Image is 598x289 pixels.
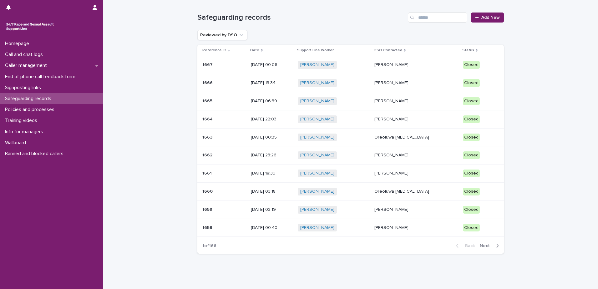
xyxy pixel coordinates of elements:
p: [DATE] 13:34 [251,80,292,86]
p: [PERSON_NAME] [374,117,458,122]
div: Closed [463,188,480,195]
tr: 16601660 [DATE] 03:18[PERSON_NAME] Oreoluwa [MEDICAL_DATA]Closed [197,182,504,200]
p: [DATE] 03:18 [251,189,292,194]
p: [PERSON_NAME] [374,225,458,231]
p: End of phone call feedback form [3,74,80,80]
tr: 16641664 [DATE] 22:03[PERSON_NAME] [PERSON_NAME]Closed [197,110,504,128]
p: 1666 [202,79,214,86]
p: [PERSON_NAME] [374,99,458,104]
p: [DATE] 06:39 [251,99,292,104]
p: Support Line Worker [297,47,334,54]
a: [PERSON_NAME] [300,62,334,68]
span: Back [461,244,475,248]
p: [DATE] 00:40 [251,225,292,231]
p: Oreoluwa [MEDICAL_DATA] [374,135,458,140]
p: 1662 [202,151,214,158]
p: [PERSON_NAME] [374,171,458,176]
p: Signposting links [3,85,46,91]
p: 1667 [202,61,214,68]
p: Safeguarding records [3,96,56,102]
h1: Safeguarding records [197,13,405,22]
p: Reference ID [202,47,226,54]
p: 1664 [202,115,214,122]
p: 1661 [202,170,213,176]
tr: 16661666 [DATE] 13:34[PERSON_NAME] [PERSON_NAME]Closed [197,74,504,92]
p: 1659 [202,206,214,212]
a: Add New [471,13,504,23]
tr: 16591659 [DATE] 02:19[PERSON_NAME] [PERSON_NAME]Closed [197,200,504,219]
p: [DATE] 23:26 [251,153,292,158]
button: Next [477,243,504,249]
div: Closed [463,224,480,232]
p: Status [462,47,474,54]
input: Search [408,13,467,23]
p: Info for managers [3,129,48,135]
a: [PERSON_NAME] [300,171,334,176]
tr: 16671667 [DATE] 00:06[PERSON_NAME] [PERSON_NAME]Closed [197,56,504,74]
p: 1660 [202,188,214,194]
img: rhQMoQhaT3yELyF149Cw [5,20,55,33]
tr: 16631663 [DATE] 00:35[PERSON_NAME] Oreoluwa [MEDICAL_DATA]Closed [197,128,504,146]
a: [PERSON_NAME] [300,80,334,86]
tr: 16621662 [DATE] 23:26[PERSON_NAME] [PERSON_NAME]Closed [197,146,504,165]
p: Policies and processes [3,107,59,113]
p: [DATE] 18:39 [251,171,292,176]
p: [DATE] 00:06 [251,62,292,68]
a: [PERSON_NAME] [300,135,334,140]
p: 1 of 166 [197,238,221,254]
p: [PERSON_NAME] [374,207,458,212]
div: Closed [463,61,480,69]
p: DSO Contacted [374,47,402,54]
button: Back [451,243,477,249]
p: Homepage [3,41,34,47]
p: [PERSON_NAME] [374,80,458,86]
p: Caller management [3,63,52,68]
p: Date [250,47,259,54]
a: [PERSON_NAME] [300,99,334,104]
p: Wallboard [3,140,31,146]
div: Closed [463,151,480,159]
a: [PERSON_NAME] [300,225,334,231]
div: Closed [463,206,480,214]
div: Closed [463,115,480,123]
div: Closed [463,134,480,141]
a: [PERSON_NAME] [300,117,334,122]
tr: 16611661 [DATE] 18:39[PERSON_NAME] [PERSON_NAME]Closed [197,165,504,183]
p: [DATE] 22:03 [251,117,292,122]
p: [DATE] 00:35 [251,135,292,140]
a: [PERSON_NAME] [300,207,334,212]
p: [PERSON_NAME] [374,153,458,158]
tr: 16581658 [DATE] 00:40[PERSON_NAME] [PERSON_NAME]Closed [197,219,504,237]
button: Reviewed by DSO [197,30,247,40]
a: [PERSON_NAME] [300,189,334,194]
p: 1663 [202,134,214,140]
div: Closed [463,97,480,105]
tr: 16651665 [DATE] 06:39[PERSON_NAME] [PERSON_NAME]Closed [197,92,504,110]
div: Closed [463,79,480,87]
div: Closed [463,170,480,177]
p: Banned and blocked callers [3,151,68,157]
p: Training videos [3,118,42,124]
p: 1665 [202,97,214,104]
p: [DATE] 02:19 [251,207,292,212]
a: [PERSON_NAME] [300,153,334,158]
p: 1658 [202,224,214,231]
span: Next [480,244,494,248]
span: Add New [481,15,500,20]
p: Call and chat logs [3,52,48,58]
p: [PERSON_NAME] [374,62,458,68]
p: Oreoluwa [MEDICAL_DATA] [374,189,458,194]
